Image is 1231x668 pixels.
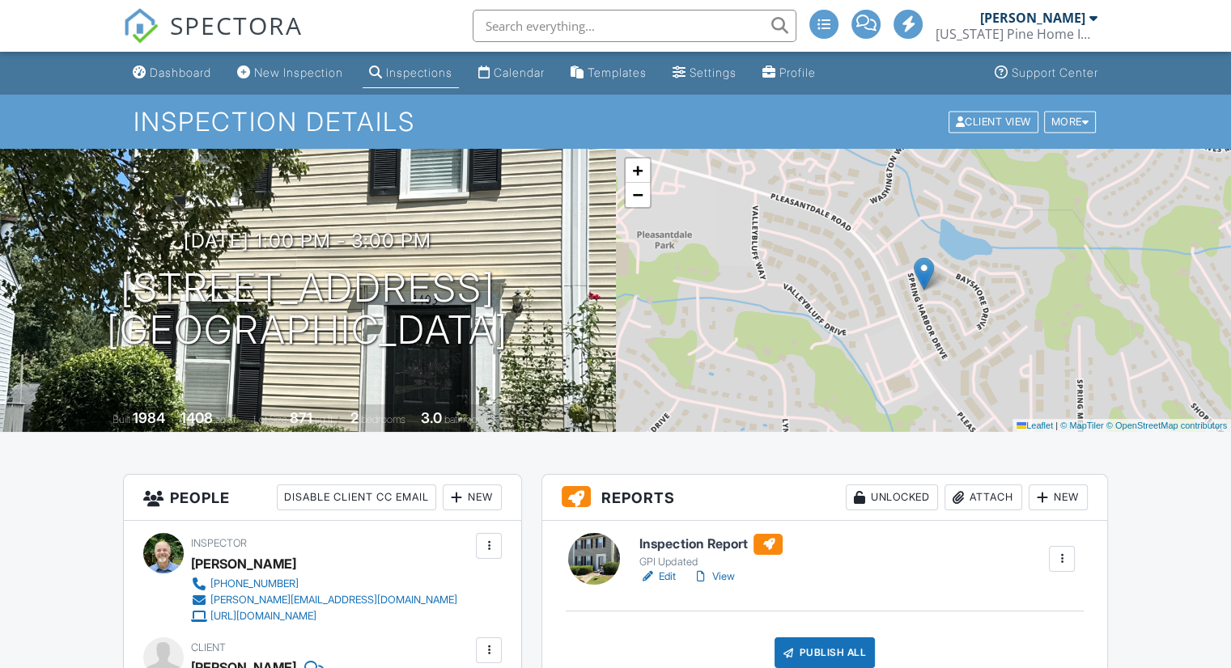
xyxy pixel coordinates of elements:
h3: People [124,475,521,521]
a: Calendar [472,58,551,88]
span: | [1055,421,1058,430]
div: [URL][DOMAIN_NAME] [210,610,316,623]
h6: Inspection Report [639,534,783,555]
a: Edit [639,569,676,585]
div: Disable Client CC Email [277,484,436,510]
a: [URL][DOMAIN_NAME] [191,608,457,624]
div: Publish All [775,637,876,668]
span: Built [112,413,130,425]
a: © MapTiler [1060,421,1104,430]
a: Inspection Report GPI Updated [639,534,783,569]
a: [PERSON_NAME][EMAIL_ADDRESS][DOMAIN_NAME] [191,592,457,608]
div: GPI Updated [639,556,783,569]
a: Support Center [988,58,1105,88]
a: SPECTORA [123,22,303,56]
div: New [1029,484,1088,510]
span: sq.ft. [315,413,335,425]
span: bedrooms [361,413,405,425]
h3: [DATE] 1:00 pm - 3:00 pm [184,230,431,252]
span: Inspector [191,537,247,549]
div: More [1044,111,1097,133]
div: 3.0 [421,409,442,426]
div: [PERSON_NAME] [191,552,296,576]
h3: Reports [542,475,1107,521]
a: Zoom in [626,159,650,183]
div: 1408 [180,409,213,426]
span: + [632,160,643,180]
a: Templates [564,58,653,88]
a: Leaflet [1017,421,1053,430]
a: Settings [666,58,743,88]
div: [PHONE_NUMBER] [210,577,299,590]
span: Client [191,641,226,653]
a: Zoom out [626,183,650,207]
img: The Best Home Inspection Software - Spectora [123,8,159,44]
a: © OpenStreetMap contributors [1106,421,1227,430]
a: [PHONE_NUMBER] [191,576,457,592]
h1: [STREET_ADDRESS] [GEOGRAPHIC_DATA] [107,267,508,353]
div: Support Center [1012,66,1098,79]
div: [PERSON_NAME][EMAIL_ADDRESS][DOMAIN_NAME] [210,594,457,607]
span: sq. ft. [215,413,238,425]
input: Search everything... [473,10,796,42]
a: Profile [756,58,822,88]
div: [PERSON_NAME] [980,10,1085,26]
div: Calendar [494,66,545,79]
a: Dashboard [126,58,218,88]
div: Dashboard [150,66,211,79]
a: New Inspection [231,58,350,88]
img: Marker [914,257,934,290]
div: New Inspection [254,66,343,79]
div: Attach [944,484,1022,510]
div: New [443,484,502,510]
div: 2 [350,409,359,426]
span: Lot Size [253,413,287,425]
div: Templates [588,66,647,79]
a: Client View [947,115,1042,127]
div: Settings [690,66,736,79]
a: View [692,569,734,585]
div: 871 [290,409,312,426]
span: SPECTORA [170,8,303,42]
div: Inspections [386,66,452,79]
div: Unlocked [846,484,938,510]
div: Profile [779,66,816,79]
a: Inspections [363,58,459,88]
div: 1984 [133,409,165,426]
h1: Inspection Details [134,108,1097,136]
span: − [632,184,643,205]
div: Client View [949,111,1038,133]
span: bathrooms [444,413,490,425]
div: Georgia Pine Home Inspections [936,26,1097,42]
